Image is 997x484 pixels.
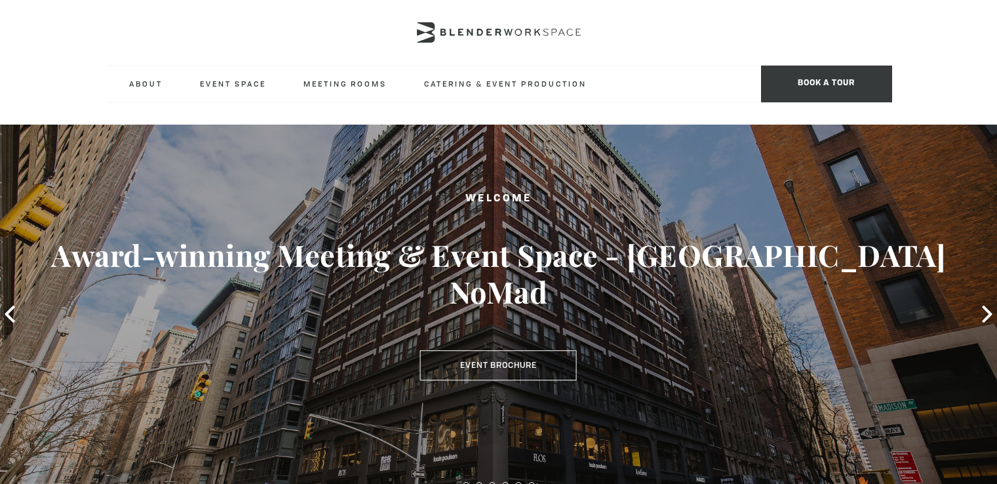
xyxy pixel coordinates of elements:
[119,66,173,102] a: About
[414,66,597,102] a: Catering & Event Production
[50,191,947,207] h2: Welcome
[293,66,397,102] a: Meeting Rooms
[50,237,947,310] h3: Award-winning Meeting & Event Space - [GEOGRAPHIC_DATA] NoMad
[189,66,277,102] a: Event Space
[420,350,577,380] a: Event Brochure
[761,66,892,102] span: Book a tour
